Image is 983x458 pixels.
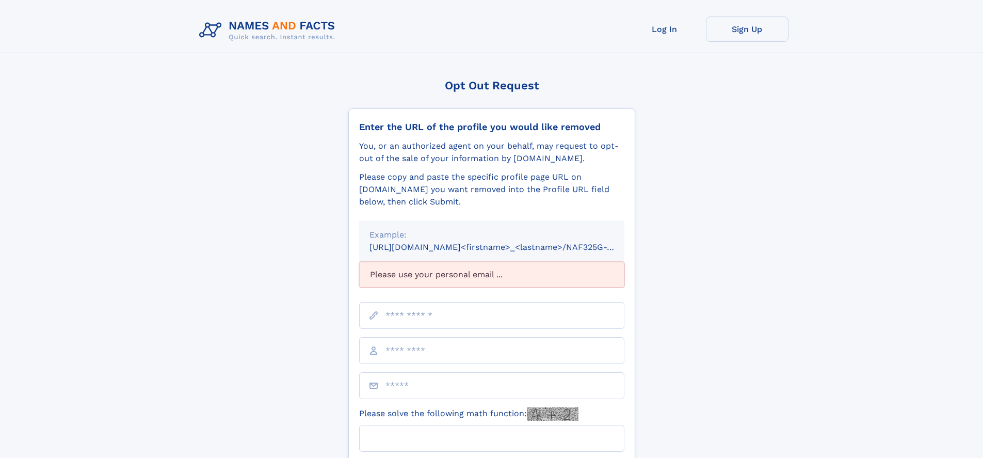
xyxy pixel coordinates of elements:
div: Example: [369,229,614,241]
img: Logo Names and Facts [195,17,344,44]
small: [URL][DOMAIN_NAME]<firstname>_<lastname>/NAF325G-xxxxxxxx [369,242,644,252]
div: Please copy and paste the specific profile page URL on [DOMAIN_NAME] you want removed into the Pr... [359,171,624,208]
a: Sign Up [706,17,788,42]
div: You, or an authorized agent on your behalf, may request to opt-out of the sale of your informatio... [359,140,624,165]
label: Please solve the following math function: [359,407,578,421]
div: Enter the URL of the profile you would like removed [359,121,624,133]
a: Log In [623,17,706,42]
div: Please use your personal email ... [359,262,624,288]
div: Opt Out Request [348,79,635,92]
